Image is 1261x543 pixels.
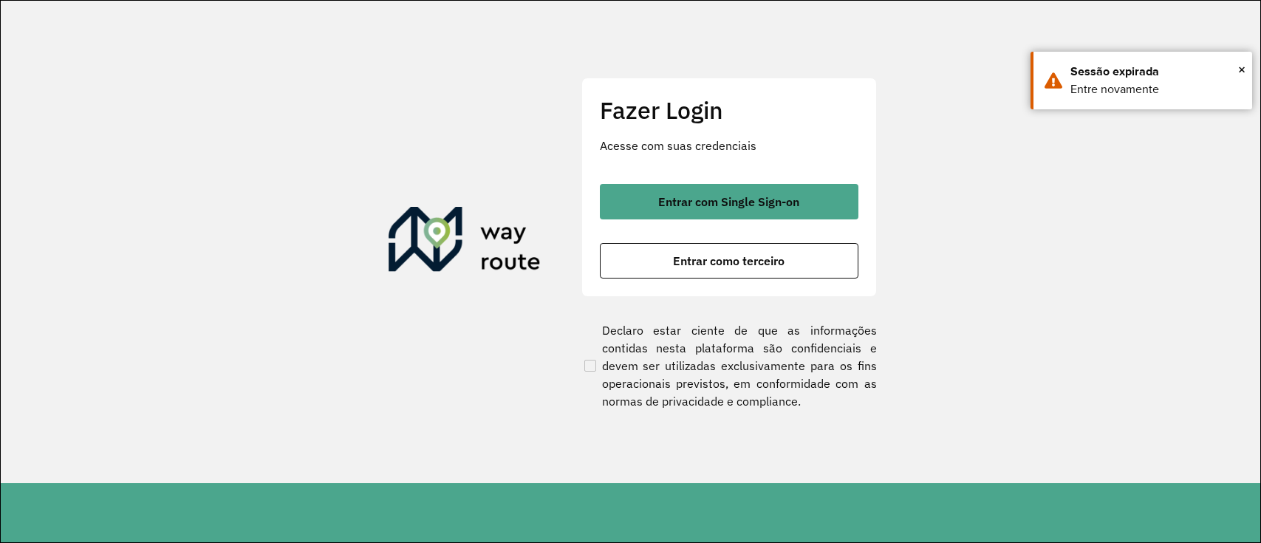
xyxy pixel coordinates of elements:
[1070,81,1241,98] div: Entre novamente
[1238,58,1245,81] button: Close
[600,96,858,124] h2: Fazer Login
[600,243,858,279] button: button
[600,137,858,154] p: Acesse com suas credenciais
[389,207,541,278] img: Roteirizador AmbevTech
[1070,63,1241,81] div: Sessão expirada
[1238,58,1245,81] span: ×
[658,196,799,208] span: Entrar com Single Sign-on
[600,184,858,219] button: button
[673,255,785,267] span: Entrar como terceiro
[581,321,877,410] label: Declaro estar ciente de que as informações contidas nesta plataforma são confidenciais e devem se...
